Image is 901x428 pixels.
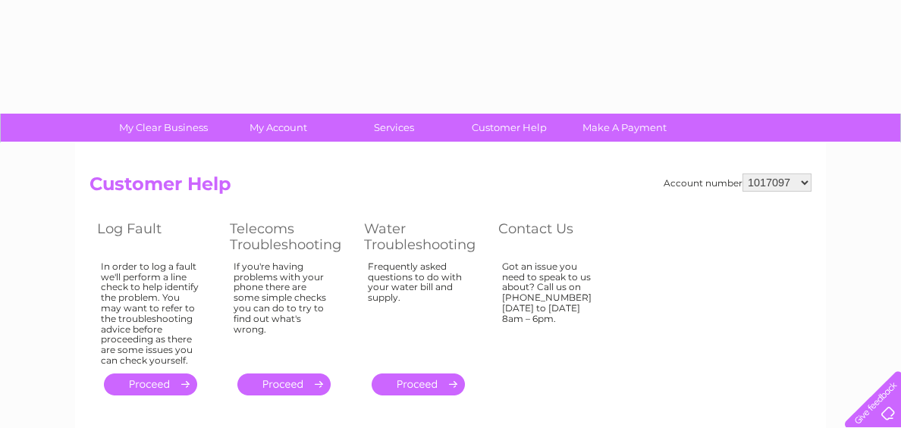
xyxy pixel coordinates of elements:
th: Log Fault [89,217,222,257]
a: . [372,373,465,395]
a: . [237,373,331,395]
div: Got an issue you need to speak to us about? Call us on [PHONE_NUMBER] [DATE] to [DATE] 8am – 6pm. [502,261,601,360]
th: Telecoms Troubleshooting [222,217,356,257]
a: My Clear Business [101,114,226,142]
a: Make A Payment [562,114,687,142]
a: Customer Help [447,114,572,142]
div: If you're having problems with your phone there are some simple checks you can do to try to find ... [234,261,334,360]
th: Water Troubleshooting [356,217,491,257]
a: . [104,373,197,395]
h2: Customer Help [89,173,812,202]
a: My Account [216,114,341,142]
th: Contact Us [491,217,623,257]
div: In order to log a fault we'll perform a line check to help identify the problem. You may want to ... [101,261,199,366]
div: Frequently asked questions to do with your water bill and supply. [368,261,468,360]
a: Services [331,114,457,142]
div: Account number [664,173,812,192]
